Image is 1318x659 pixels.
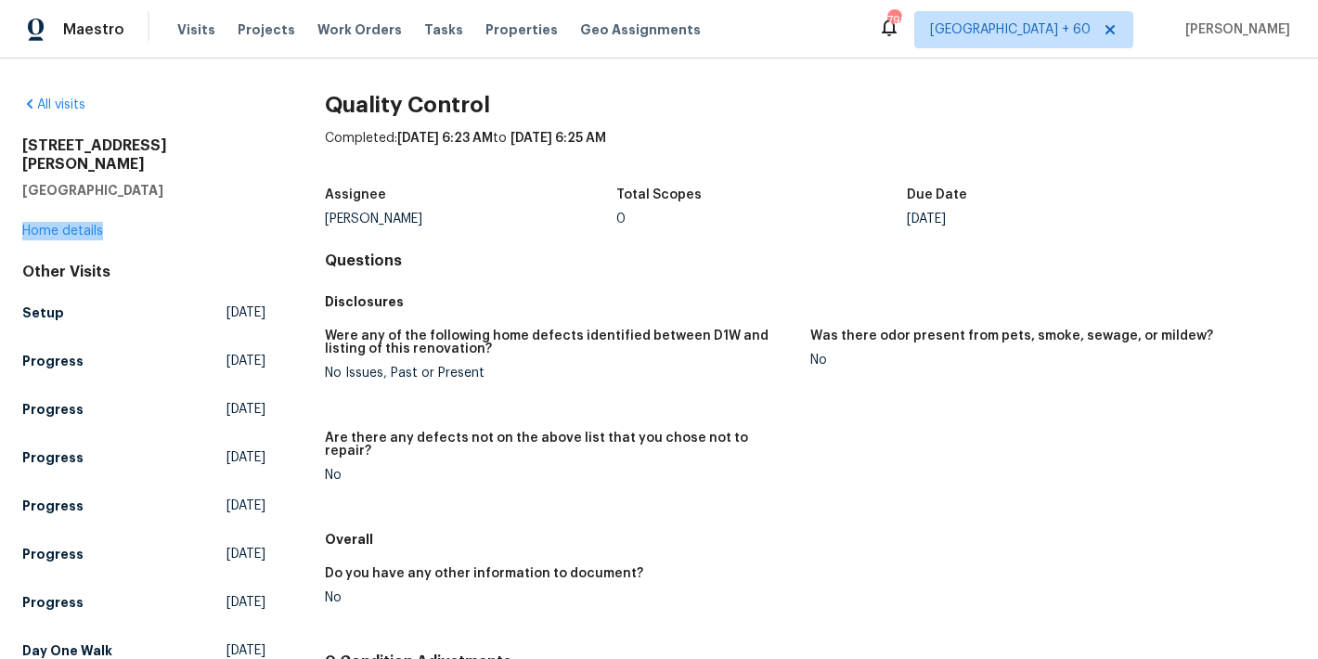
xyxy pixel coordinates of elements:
span: [DATE] [226,352,265,370]
div: No Issues, Past or Present [325,367,795,380]
a: Progress[DATE] [22,441,265,474]
span: [DATE] [226,400,265,419]
div: Completed: to [325,129,1296,177]
a: Setup[DATE] [22,296,265,329]
div: [PERSON_NAME] [325,213,616,226]
h2: [STREET_ADDRESS][PERSON_NAME] [22,136,265,174]
h5: Disclosures [325,292,1296,311]
h5: Setup [22,304,64,322]
span: [DATE] [226,448,265,467]
div: 799 [887,11,900,30]
h5: Do you have any other information to document? [325,567,643,580]
div: No [810,354,1281,367]
span: [PERSON_NAME] [1178,20,1290,39]
div: 0 [616,213,908,226]
span: [DATE] [226,497,265,515]
h5: Due Date [907,188,967,201]
span: Visits [177,20,215,39]
span: Projects [238,20,295,39]
a: Progress[DATE] [22,586,265,619]
span: [DATE] [226,593,265,612]
span: Maestro [63,20,124,39]
a: Progress[DATE] [22,393,265,426]
h4: Questions [325,252,1296,270]
span: Tasks [424,23,463,36]
span: Work Orders [317,20,402,39]
h5: Was there odor present from pets, smoke, sewage, or mildew? [810,329,1213,342]
span: [DATE] 6:25 AM [510,132,606,145]
div: Other Visits [22,263,265,281]
span: [DATE] 6:23 AM [397,132,493,145]
h5: Total Scopes [616,188,702,201]
h5: Were any of the following home defects identified between D1W and listing of this renovation? [325,329,795,355]
h5: Are there any defects not on the above list that you chose not to repair? [325,432,795,458]
h5: Progress [22,352,84,370]
span: [DATE] [226,545,265,563]
a: Progress[DATE] [22,537,265,571]
div: No [325,469,795,482]
span: [DATE] [226,304,265,322]
a: All visits [22,98,85,111]
h5: Progress [22,448,84,467]
h5: Overall [325,530,1296,549]
h5: [GEOGRAPHIC_DATA] [22,181,265,200]
span: Properties [485,20,558,39]
div: [DATE] [907,213,1198,226]
h5: Progress [22,545,84,563]
h2: Quality Control [325,96,1296,114]
a: Progress[DATE] [22,489,265,523]
h5: Progress [22,400,84,419]
span: [GEOGRAPHIC_DATA] + 60 [930,20,1091,39]
a: Progress[DATE] [22,344,265,378]
div: No [325,591,795,604]
a: Home details [22,225,103,238]
span: Geo Assignments [580,20,701,39]
h5: Progress [22,593,84,612]
h5: Assignee [325,188,386,201]
h5: Progress [22,497,84,515]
